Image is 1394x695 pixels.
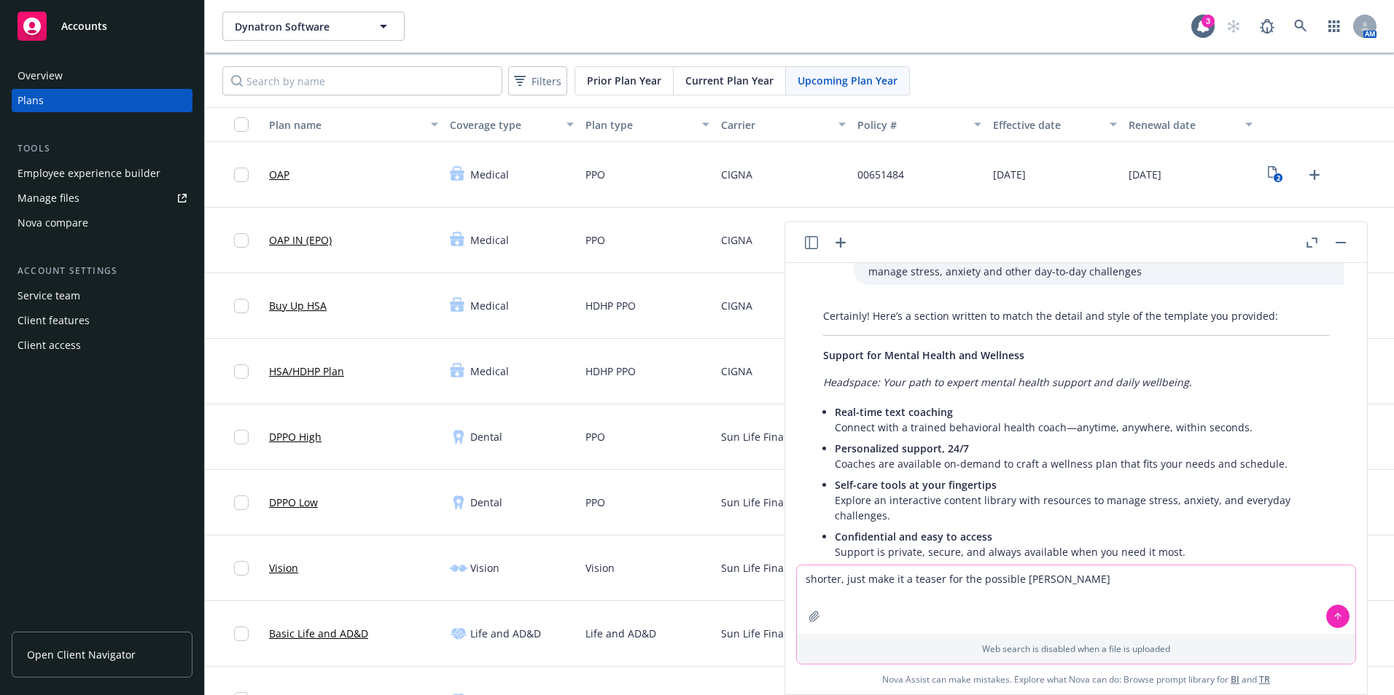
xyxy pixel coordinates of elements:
input: Toggle Row Selected [234,495,249,510]
span: CIGNA [721,232,752,248]
div: Renewal date [1129,117,1237,133]
span: PPO [585,495,605,510]
text: 2 [1277,173,1280,183]
input: Toggle Row Selected [234,364,249,379]
div: Nova compare [17,211,88,235]
div: Policy # [857,117,965,133]
div: Employee experience builder [17,162,160,185]
span: PPO [585,232,605,248]
a: OAP IN (EPO) [269,232,332,248]
span: Confidential and easy to access [835,530,992,543]
button: Plan name [263,107,444,142]
a: Switch app [1320,12,1349,41]
input: Toggle Row Selected [234,233,249,248]
a: Plans [12,89,192,112]
button: Carrier [715,107,851,142]
span: Personalized support, 24/7 [835,441,969,455]
a: DPPO Low [269,495,318,510]
div: Plan type [585,117,693,133]
span: HDHP PPO [585,298,636,313]
a: Upload Plan Documents [1303,163,1326,186]
div: Effective date [993,117,1101,133]
span: Sun Life Financial [721,626,807,641]
div: Account settings [12,264,192,278]
a: Client features [12,309,192,332]
button: Coverage type [444,107,580,142]
span: Accounts [61,20,107,32]
span: Filters [531,74,561,89]
textarea: shorter, just make it a teaser for the possible [PERSON_NAME] [797,565,1355,634]
a: Nova compare [12,211,192,235]
div: 3 [1202,15,1215,28]
a: OAP [269,167,289,182]
p: Coaches are available on-demand to craft a wellness plan that fits your needs and schedule. [835,441,1329,471]
a: Employee experience builder [12,162,192,185]
a: Vision [269,560,298,576]
a: Manage files [12,186,192,210]
span: Dynatron Software [235,19,361,34]
p: Support is private, secure, and always available when you need it most. [835,529,1329,559]
div: Carrier [721,117,829,133]
span: Life and AD&D [470,626,541,641]
input: Toggle Row Selected [234,299,249,313]
a: Report a Bug [1253,12,1282,41]
span: Sun Life Financial [721,560,807,576]
div: Client features [17,309,90,332]
a: TR [1259,673,1270,686]
p: Access to interactive, self-care content library that will help you build the valuable skills to ... [868,248,1329,279]
input: Search by name [222,66,502,95]
a: BI [1231,673,1239,686]
span: Nova Assist can make mistakes. Explore what Nova can do: Browse prompt library for and [791,664,1361,694]
span: CIGNA [721,298,752,313]
button: Dynatron Software [222,12,405,41]
div: Client access [17,334,81,357]
span: PPO [585,429,605,444]
a: Start snowing [1219,12,1248,41]
span: Dental [470,495,502,510]
span: Open Client Navigator [27,647,136,662]
button: Policy # [852,107,987,142]
a: Buy Up HSA [269,298,327,313]
span: Medical [470,167,509,182]
input: Toggle Row Selected [234,561,249,576]
span: Life and AD&D [585,626,656,641]
button: Plan type [580,107,715,142]
input: Toggle Row Selected [234,430,249,444]
span: [DATE] [993,167,1026,182]
span: Prior Plan Year [587,73,661,88]
span: Self-care tools at your fingertips [835,478,997,492]
span: Sun Life Financial [721,429,807,444]
a: Search [1286,12,1315,41]
input: Toggle Row Selected [234,168,249,182]
p: Certainly! Here’s a section written to match the detail and style of the template you provided: [823,308,1329,323]
span: [DATE] [1129,167,1161,182]
button: Renewal date [1123,107,1258,142]
input: Toggle Row Selected [234,627,249,641]
span: Vision [470,560,499,576]
div: Manage files [17,186,79,210]
span: Current Plan Year [685,73,774,88]
span: Medical [470,298,509,313]
span: HDHP PPO [585,364,636,379]
input: Select all [234,117,249,132]
div: Overview [17,64,63,87]
a: Overview [12,64,192,87]
a: HSA/HDHP Plan [269,364,344,379]
span: Medical [470,364,509,379]
div: Service team [17,284,80,307]
span: 00651484 [857,167,904,182]
span: Filters [511,71,564,92]
p: Web search is disabled when a file is uploaded [806,643,1347,655]
p: Explore an interactive content library with resources to manage stress, anxiety, and everyday cha... [835,477,1329,523]
span: Upcoming Plan Year [798,73,897,88]
div: Coverage type [450,117,558,133]
span: CIGNA [721,167,752,182]
span: Real-time text coaching [835,405,953,419]
a: Accounts [12,6,192,47]
div: Plans [17,89,44,112]
span: Vision [585,560,615,576]
span: PPO [585,167,605,182]
p: Connect with a trained behavioral health coach—anytime, anywhere, within seconds. [835,404,1329,435]
a: Basic Life and AD&D [269,626,368,641]
a: DPPO High [269,429,322,444]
